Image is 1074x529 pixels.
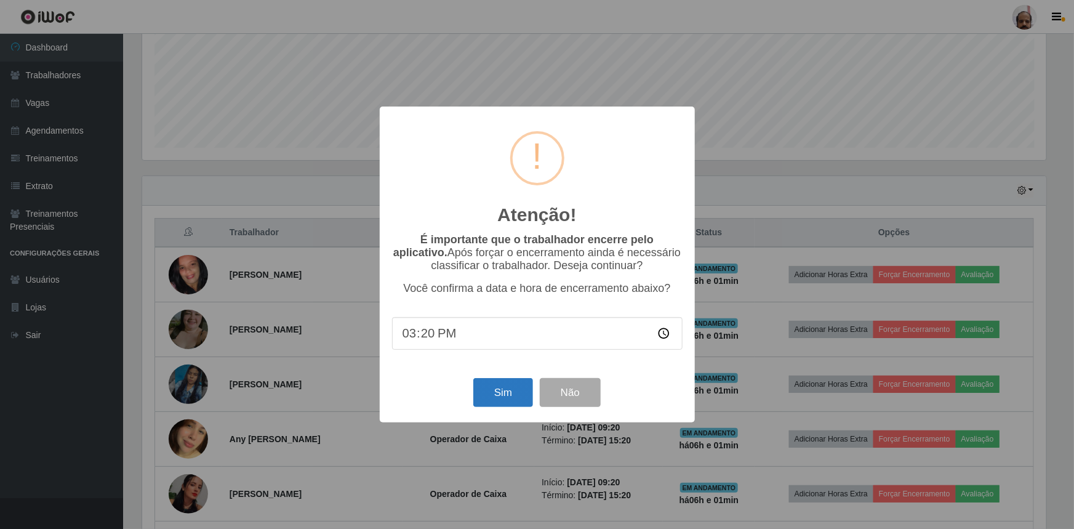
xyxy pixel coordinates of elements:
p: Você confirma a data e hora de encerramento abaixo? [392,282,683,295]
button: Não [540,378,601,407]
b: É importante que o trabalhador encerre pelo aplicativo. [393,233,654,259]
p: Após forçar o encerramento ainda é necessário classificar o trabalhador. Deseja continuar? [392,233,683,272]
h2: Atenção! [497,204,576,226]
button: Sim [473,378,533,407]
